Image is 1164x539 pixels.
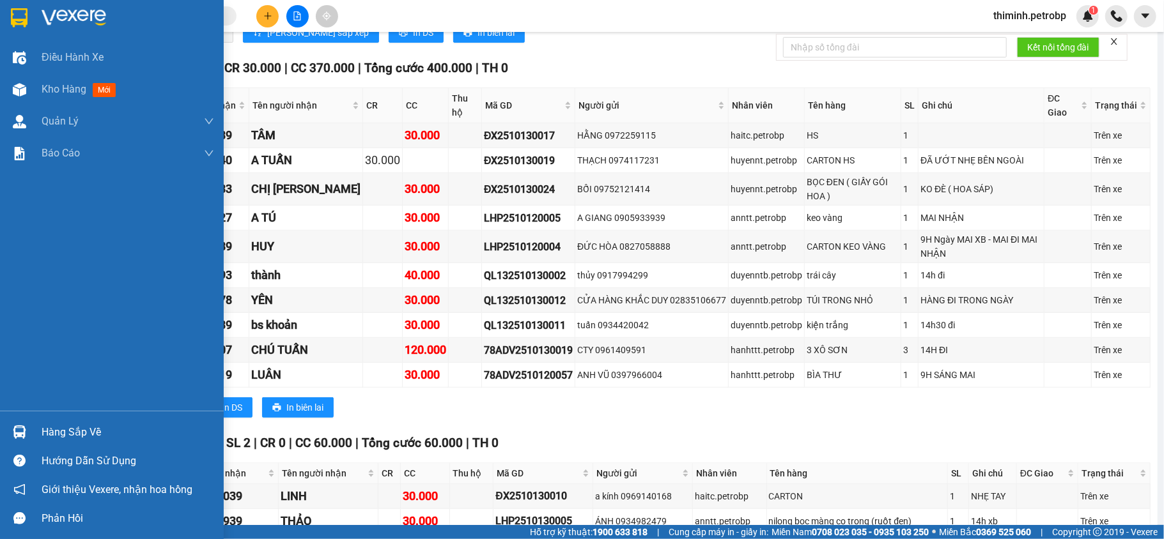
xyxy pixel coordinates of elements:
[482,313,575,338] td: QL132510130011
[251,126,361,144] div: TÂM
[249,363,363,388] td: LUÂN
[249,173,363,206] td: CHỊ HỒNG
[807,153,899,167] div: CARTON HS
[403,88,449,123] th: CC
[42,509,214,528] div: Phản hồi
[812,527,929,537] strong: 0708 023 035 - 0935 103 250
[772,525,929,539] span: Miền Nam
[484,128,573,144] div: ĐX2510130017
[769,514,945,528] div: nilong bọc màng co trong (ruột đen)
[281,512,376,530] div: THẢO
[13,147,26,160] img: solution-icon
[284,61,288,75] span: |
[279,509,378,534] td: THẢO
[405,180,446,198] div: 30.000
[286,400,323,414] span: In biên lai
[405,366,446,384] div: 30.000
[807,343,899,357] div: 3 XÔ SƠN
[403,487,447,505] div: 30.000
[1094,368,1148,382] div: Trên xe
[93,83,116,97] span: mới
[1080,489,1148,503] div: Trên xe
[42,83,86,95] span: Kho hàng
[482,61,508,75] span: TH 0
[1140,10,1151,22] span: caret-down
[1080,514,1148,528] div: Trên xe
[249,123,363,148] td: TÂM
[42,145,80,161] span: Báo cáo
[731,128,802,142] div: haitc.petrobp
[260,436,286,450] span: CR 0
[805,88,901,123] th: Tên hàng
[401,463,449,484] th: CC
[903,182,916,196] div: 1
[253,28,262,38] span: sort-ascending
[178,487,276,505] div: 0974513039
[731,268,802,282] div: duyenntb.petrobp
[249,148,363,173] td: A TUẤN
[530,525,648,539] span: Hỗ trợ kỹ thuật:
[1134,5,1156,27] button: caret-down
[378,463,401,484] th: CR
[251,291,361,309] div: YÊN
[477,26,515,40] span: In biên lai
[224,61,281,75] span: CR 30.000
[204,116,214,126] span: down
[920,318,1042,332] div: 14h30 đi
[226,436,251,450] span: SL 2
[920,232,1042,261] div: 9H Ngày MAI XB - MAI ĐI MAI NHẬN
[42,113,79,129] span: Quản Lý
[983,8,1076,24] span: thiminh.petrobp
[251,341,361,359] div: CHÚ TUẤN
[405,126,446,144] div: 30.000
[903,318,916,332] div: 1
[484,342,573,358] div: 78ADV2510130019
[254,436,257,450] span: |
[482,173,575,206] td: ĐX2510130024
[262,397,334,418] button: printerIn biên lai
[466,436,469,450] span: |
[251,209,361,227] div: A TÚ
[577,239,726,254] div: ĐỨC HÒA 0827058888
[595,489,690,503] div: a kính 0969140168
[577,128,726,142] div: HẰNG 0972259115
[482,148,575,173] td: ĐX2510130019
[1017,37,1099,57] button: Kết nối tổng đài
[976,527,1031,537] strong: 0369 525 060
[484,367,573,383] div: 78ADV2510120057
[903,211,916,225] div: 1
[222,400,242,414] span: In DS
[13,455,26,467] span: question-circle
[403,512,447,530] div: 30.000
[484,292,573,308] div: QL132510130012
[267,26,369,40] span: [PERSON_NAME] sắp xếp
[405,209,446,227] div: 30.000
[919,88,1044,123] th: Ghi chú
[903,128,916,142] div: 1
[282,466,365,480] span: Tên người nhận
[484,181,573,197] div: ĐX2510130024
[476,61,479,75] span: |
[1027,40,1089,54] span: Kết nối tổng đài
[198,397,252,418] button: printerIn DS
[482,363,575,388] td: 78ADV2510120057
[920,182,1042,196] div: KO ĐÈ ( HOA SÁP)
[291,61,355,75] span: CC 370.000
[971,514,1014,528] div: 14h xb
[1094,293,1148,307] div: Trên xe
[939,525,1031,539] span: Miền Bắc
[249,231,363,263] td: HUY
[482,338,575,363] td: 78ADV2510130019
[731,182,802,196] div: huyennt.petrobp
[497,466,580,480] span: Mã GD
[405,341,446,359] div: 120.000
[932,529,936,535] span: ⚪️
[272,403,281,413] span: printer
[1020,466,1065,480] span: ĐC Giao
[249,206,363,231] td: A TÚ
[493,509,593,534] td: LHP2510130005
[389,22,444,43] button: printerIn DS
[42,452,214,471] div: Hướng dẫn sử dụng
[405,238,446,255] div: 30.000
[279,484,378,509] td: LINH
